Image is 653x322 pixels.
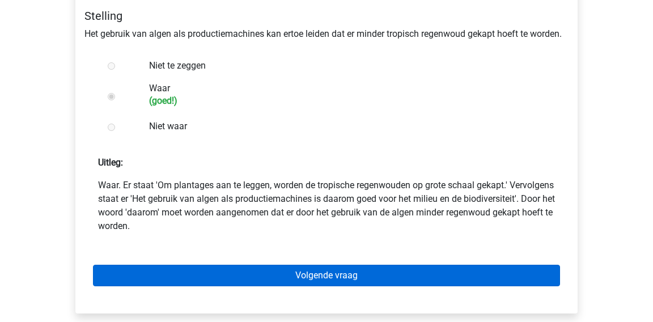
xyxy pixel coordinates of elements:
[149,82,541,106] label: Waar
[149,59,541,73] label: Niet te zeggen
[149,120,541,133] label: Niet waar
[98,179,555,233] p: Waar. Er staat 'Om plantages aan te leggen, worden de tropische regenwouden op grote schaal gekap...
[84,9,569,23] h5: Stelling
[98,157,123,168] strong: Uitleg:
[149,95,541,106] h6: (goed!)
[93,265,560,286] a: Volgende vraag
